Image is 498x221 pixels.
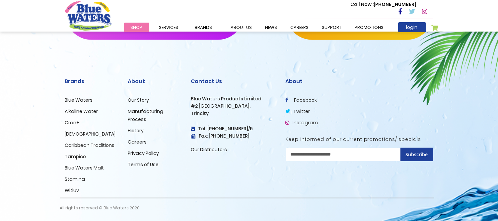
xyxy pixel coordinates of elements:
[128,139,147,145] a: Careers
[191,111,276,116] h3: Trincity
[398,22,426,32] a: login
[191,126,276,132] h4: Tel: [PHONE_NUMBER]/5
[191,133,276,139] h3: Fax: [PHONE_NUMBER]
[65,78,118,84] h2: Brands
[191,146,227,153] a: Our Distributors
[286,78,433,84] h2: About
[286,119,318,126] a: Instagram
[65,131,116,137] a: [DEMOGRAPHIC_DATA]
[128,78,181,84] h2: About
[131,24,143,31] span: Shop
[351,1,374,8] span: Call Now :
[65,97,93,103] a: Blue Waters
[284,23,316,32] a: careers
[191,96,276,102] h3: Blue Waters Products Limited
[65,165,104,171] a: Blue Waters Malt
[286,97,317,103] a: facebook
[348,23,391,32] a: Promotions
[65,108,98,115] a: Alkaline Water
[159,24,178,31] span: Services
[224,23,259,32] a: about us
[65,142,115,149] a: Caribbean Traditions
[128,97,149,103] a: Our Story
[65,187,79,194] a: Witluv
[65,176,85,182] a: Stamina
[128,127,144,134] a: History
[65,1,111,30] a: store logo
[406,151,428,158] span: Subscribe
[65,119,80,126] a: Cran+
[128,161,159,168] a: Terms of Use
[286,137,433,142] h5: Keep informed of our current promotions/ specials
[351,1,417,8] p: [PHONE_NUMBER]
[286,108,310,115] a: twitter
[60,198,140,218] p: All rights reserved © Blue Waters 2020
[191,78,276,84] h2: Contact Us
[128,108,164,123] a: Manufacturing Process
[195,24,212,31] span: Brands
[191,103,276,109] h3: #2 [GEOGRAPHIC_DATA],
[128,150,159,157] a: Privacy Policy
[65,153,86,160] a: Tampico
[400,148,433,161] button: Subscribe
[316,23,348,32] a: support
[259,23,284,32] a: News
